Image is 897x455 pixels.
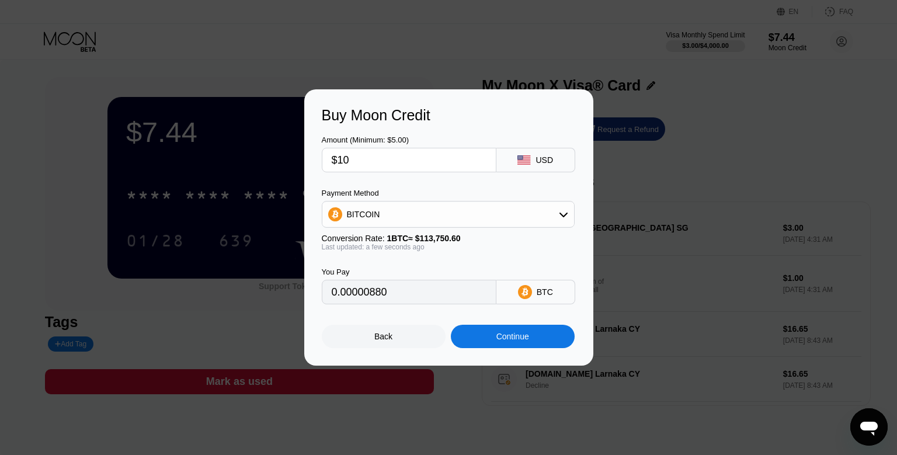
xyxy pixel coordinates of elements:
div: You Pay [322,268,496,276]
div: Back [322,325,446,348]
input: $0.00 [332,148,486,172]
div: Buy Moon Credit [322,107,576,124]
div: Conversion Rate: [322,234,575,243]
div: Last updated: a few seconds ago [322,243,575,251]
div: BITCOIN [347,210,380,219]
div: Continue [496,332,529,341]
div: USD [536,155,553,165]
div: BTC [537,287,553,297]
div: BITCOIN [322,203,574,226]
div: Back [374,332,392,341]
div: Payment Method [322,189,575,197]
iframe: Button to launch messaging window [850,408,888,446]
div: Amount (Minimum: $5.00) [322,136,496,144]
span: 1 BTC ≈ $113,750.60 [387,234,461,243]
div: Continue [451,325,575,348]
